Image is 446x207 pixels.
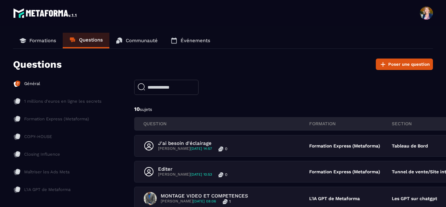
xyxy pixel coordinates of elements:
[13,150,21,158] img: formation-icon-inac.db86bb20.svg
[13,186,21,194] img: formation-icon-inac.db86bb20.svg
[63,33,109,48] a: Questions
[79,37,103,43] p: Questions
[190,147,212,151] span: [DATE] 14:57
[229,199,231,204] p: 1
[109,33,164,48] a: Communauté
[309,169,385,174] p: Formation Express (Metaforma)
[161,199,216,204] p: [PERSON_NAME]
[13,97,21,105] img: formation-icon-inac.db86bb20.svg
[13,133,21,141] img: formation-icon-inac.db86bb20.svg
[164,33,217,48] a: Événements
[309,143,385,148] p: Formation Express (Metaforma)
[24,98,102,104] p: 1 millions d'euros en ligne les secrets
[13,168,21,176] img: formation-icon-inac.db86bb20.svg
[13,33,63,48] a: Formations
[158,146,212,151] p: [PERSON_NAME]
[181,38,210,43] p: Événements
[13,80,21,88] img: formation-icon-active.2ea72e5a.svg
[24,134,52,140] p: COPY-HOUSE
[24,169,70,175] p: Maîtriser les Ads Meta
[309,121,392,127] p: FORMATION
[24,151,60,157] p: Closing Influence
[392,196,437,201] p: Les GPT sur chatgpt
[376,59,433,70] button: Poser une question
[158,140,227,146] p: J'ai besoin d'éclairage
[309,196,385,201] p: L'IA GPT de Metaforma
[24,187,71,193] p: L'IA GPT de Metaforma
[24,81,40,87] p: Général
[161,193,248,199] p: MONTAGE VIDEO ET COMPETENCES
[225,172,227,177] p: 0
[24,116,89,122] p: Formation Express (Metaforma)
[158,166,227,172] p: Editer
[158,172,212,177] p: [PERSON_NAME]
[13,7,78,20] img: logo
[193,199,216,203] span: [DATE] 08:06
[126,38,158,43] p: Communauté
[225,146,227,151] p: 0
[140,107,152,112] span: sujets
[143,121,309,127] p: QUESTION
[29,38,56,43] p: Formations
[190,172,212,177] span: [DATE] 10:53
[392,143,428,148] p: Tableau de Bord
[13,115,21,123] img: formation-icon-inac.db86bb20.svg
[13,59,62,70] p: Questions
